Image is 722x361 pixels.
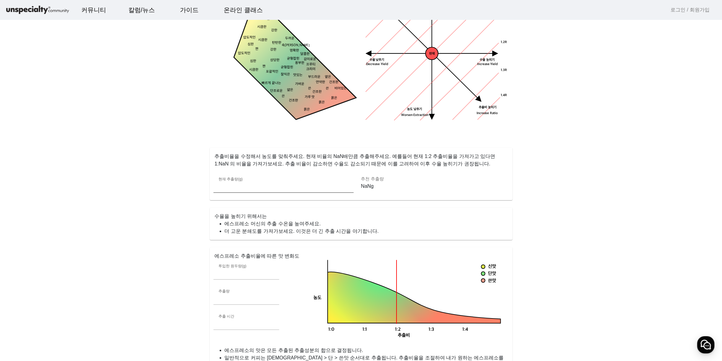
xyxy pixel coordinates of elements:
[500,93,507,97] tspan: 1.4R
[272,41,281,45] tspan: 탄탄한
[361,183,501,190] p: NaNg
[123,2,160,18] a: 칼럼/뉴스
[480,58,495,62] tspan: 수율 높히기
[479,105,496,109] tspan: 추출비 높히기
[671,6,710,14] a: 로그인 / 회원가입
[225,347,508,354] li: 에스프레소의 맛은 모든 추출된 추출성분의 합으로 결정됩니다.
[255,47,258,51] tspan: 짠
[96,206,103,211] span: 설정
[266,70,278,74] tspan: 포괄적인
[313,295,321,301] tspan: 농도
[218,314,234,318] mat-label: 추출 시간
[306,63,316,67] tspan: 프루티
[257,25,267,29] tspan: 시큼한
[500,68,507,72] tspan: 1.3R
[80,197,119,212] a: 설정
[270,48,276,52] tspan: 강한
[210,148,513,168] p: 추출비율을 수정해서 농도를 맞춰주세요. 현재 비율의 NaN배만큼 추출해주세요. 예를들어 현재 1:2 추출비율을 가져가고 있다면 1:NaN 의 비율을 가져가보세요. 추출 비율이...
[225,228,508,235] li: 더 고운 분쇄도를 가져가보세요. 이것은 더 긴 추출 시간을 야기합니다.
[308,86,311,90] tspan: 쓴
[477,111,498,115] tspan: Increase Ratio
[398,333,410,339] tspan: 추출비
[285,36,294,40] tspan: 두꺼운
[328,327,334,333] tspan: 1:0
[295,61,304,65] tspan: 풍부한
[462,327,468,333] tspan: 1:4
[316,80,325,84] tspan: 연약한
[477,62,498,66] tspan: Increase Yield
[295,82,304,86] tspan: 가벼운
[300,52,309,56] tspan: 달콤한
[281,72,290,76] tspan: 잘익은
[325,86,329,90] tspan: 쓴
[41,197,80,212] a: 대화
[76,2,111,18] a: 커뮤니티
[325,75,331,79] tspan: 옅은
[262,81,281,85] tspan: 빠르게 끝나는
[289,49,299,53] tspan: 명확한
[238,51,250,55] tspan: 압도적인
[500,40,507,44] tspan: 1.2R
[369,58,384,62] tspan: 수율 낮추기
[488,271,496,277] tspan: 단맛
[270,89,283,93] tspan: 단조로운
[282,43,310,47] tspan: 속[PERSON_NAME]
[303,57,316,61] tspan: 감미로운
[395,327,401,333] tspan: 1:2
[293,73,303,77] tspan: 맛있는
[2,197,41,212] a: 홈
[428,327,434,333] tspan: 1:3
[267,17,270,21] tspan: 짠
[270,58,280,62] tspan: 상당한
[281,65,293,69] tspan: 균형잡힌
[215,252,300,260] mat-card-title: 에스프레소 추출비율에 따른 맛 변화도
[331,96,337,100] tspan: 묽은
[218,289,230,293] mat-label: 추출량
[362,327,367,333] tspan: 1:1
[287,56,299,61] tspan: 균형잡힌
[304,95,315,99] tspan: 가루 맛
[250,59,256,63] tspan: 심한
[329,80,339,84] tspan: 건조한
[312,90,322,94] tspan: 건조한
[429,52,434,56] tspan: 현재
[289,99,298,103] tspan: 건조한
[175,2,204,18] a: 가이드
[215,213,267,220] mat-card-title: 수율을 높히기 위해서는
[243,35,255,39] tspan: 압도적인
[271,29,277,33] tspan: 강한
[218,264,246,268] mat-label: 투입한 원두량(g)
[249,68,258,72] tspan: 시큼한
[366,62,388,66] tspan: Decrease Yield
[282,94,285,98] tspan: 쓴
[287,88,293,92] tspan: 얇은
[225,220,508,228] li: 에스프레소 머신의 추출 수온을 높여주세요.
[407,107,422,111] tspan: 농도 낮추기
[308,75,321,79] tspan: 부드러운
[303,107,310,111] tspan: 묽은
[306,67,316,71] tspan: 크리미
[247,43,253,47] tspan: 심한
[319,101,325,105] tspan: 묽은
[401,113,428,117] tspan: Worsen Extraction
[20,206,23,211] span: 홈
[258,38,267,42] tspan: 시큼한
[488,264,496,270] tspan: 신맛
[5,5,70,16] img: logo
[361,176,384,181] mat-label: 추천 추출량
[219,2,268,18] a: 온라인 클래스
[334,86,347,90] tspan: 비어있는
[488,278,496,284] tspan: 쓴맛
[262,65,265,69] tspan: 짠
[57,206,64,211] span: 대화
[218,177,243,181] mat-label: 현재 추출량(g)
